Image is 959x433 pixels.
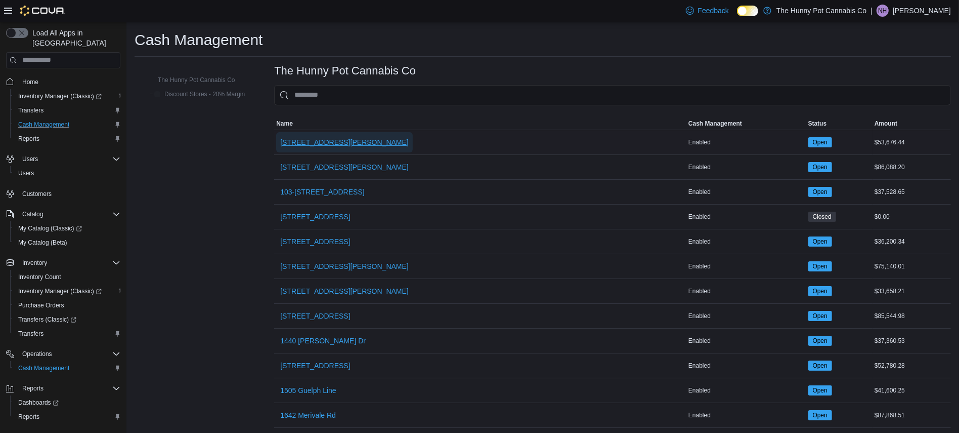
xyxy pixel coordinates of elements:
[14,313,80,326] a: Transfers (Classic)
[813,311,827,321] span: Open
[276,157,413,177] button: [STREET_ADDRESS][PERSON_NAME]
[14,411,43,423] a: Reports
[14,133,120,145] span: Reports
[14,285,120,297] span: Inventory Manager (Classic)
[813,336,827,345] span: Open
[22,78,38,86] span: Home
[280,212,350,222] span: [STREET_ADDRESS]
[14,237,71,249] a: My Catalog (Beta)
[14,313,120,326] span: Transfers (Classic)
[686,310,806,322] div: Enabled
[14,299,120,311] span: Purchase Orders
[14,237,120,249] span: My Catalog (Beta)
[280,336,366,346] span: 1440 [PERSON_NAME] Dr
[18,330,43,338] span: Transfers
[688,120,742,128] span: Cash Management
[14,328,120,340] span: Transfers
[14,222,120,234] span: My Catalog (Classic)
[813,411,827,420] span: Open
[150,88,249,100] button: Discount Stores - 20% Margin
[18,187,120,200] span: Customers
[14,328,48,340] a: Transfers
[276,331,370,351] button: 1440 [PERSON_NAME] Dr
[14,167,38,179] a: Users
[2,256,124,270] button: Inventory
[14,362,120,374] span: Cash Management
[276,256,413,277] button: [STREET_ADDRESS][PERSON_NAME]
[2,347,124,361] button: Operations
[893,5,951,17] p: [PERSON_NAME]
[18,208,47,220] button: Catalog
[10,410,124,424] button: Reports
[10,89,124,103] a: Inventory Manager (Classic)
[18,364,69,372] span: Cash Management
[14,411,120,423] span: Reports
[276,356,354,376] button: [STREET_ADDRESS]
[873,136,951,148] div: $53,676.44
[135,30,263,50] h1: Cash Management
[875,120,897,128] span: Amount
[18,106,43,114] span: Transfers
[22,350,52,358] span: Operations
[10,298,124,312] button: Purchase Orders
[280,361,350,371] span: [STREET_ADDRESS]
[808,120,827,128] span: Status
[873,186,951,198] div: $37,528.65
[18,257,120,269] span: Inventory
[18,224,82,232] span: My Catalog (Classic)
[18,239,67,247] span: My Catalog (Beta)
[276,281,413,301] button: [STREET_ADDRESS][PERSON_NAME]
[18,153,42,165] button: Users
[14,119,73,131] a: Cash Management
[164,90,245,98] span: Discount Stores - 20% Margin
[870,5,873,17] p: |
[686,161,806,173] div: Enabled
[10,327,124,341] button: Transfers
[276,306,354,326] button: [STREET_ADDRESS]
[158,76,235,84] span: The Hunny Pot Cannabis Co
[10,132,124,146] button: Reports
[274,85,951,105] input: This is a search bar. As you type, the results lower in the page will automatically filter.
[813,212,832,221] span: Closed
[10,361,124,375] button: Cash Management
[813,138,827,147] span: Open
[686,260,806,272] div: Enabled
[813,237,827,246] span: Open
[18,257,51,269] button: Inventory
[18,287,102,295] span: Inventory Manager (Classic)
[22,210,43,218] span: Catalog
[14,222,86,234] a: My Catalog (Classic)
[280,137,409,147] span: [STREET_ADDRESS][PERSON_NAME]
[18,273,61,281] span: Inventory Count
[873,335,951,347] div: $37,360.53
[22,259,47,267] span: Inventory
[873,235,951,248] div: $36,200.34
[14,285,106,297] a: Inventory Manager (Classic)
[873,161,951,173] div: $86,088.20
[686,117,806,130] button: Cash Management
[18,348,56,360] button: Operations
[18,316,76,324] span: Transfers (Classic)
[14,362,73,374] a: Cash Management
[2,207,124,221] button: Catalog
[276,380,340,401] button: 1505 Guelph Line
[10,221,124,235] a: My Catalog (Classic)
[18,121,69,129] span: Cash Management
[813,386,827,395] span: Open
[276,207,354,227] button: [STREET_ADDRESS]
[22,155,38,163] span: Users
[276,231,354,252] button: [STREET_ADDRESS]
[813,262,827,271] span: Open
[10,103,124,117] button: Transfers
[280,311,350,321] span: [STREET_ADDRESS]
[18,135,39,143] span: Reports
[873,384,951,397] div: $41,600.25
[686,186,806,198] div: Enabled
[737,16,737,17] span: Dark Mode
[280,385,336,396] span: 1505 Guelph Line
[14,90,120,102] span: Inventory Manager (Classic)
[14,133,43,145] a: Reports
[14,104,48,116] a: Transfers
[2,74,124,89] button: Home
[873,211,951,223] div: $0.00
